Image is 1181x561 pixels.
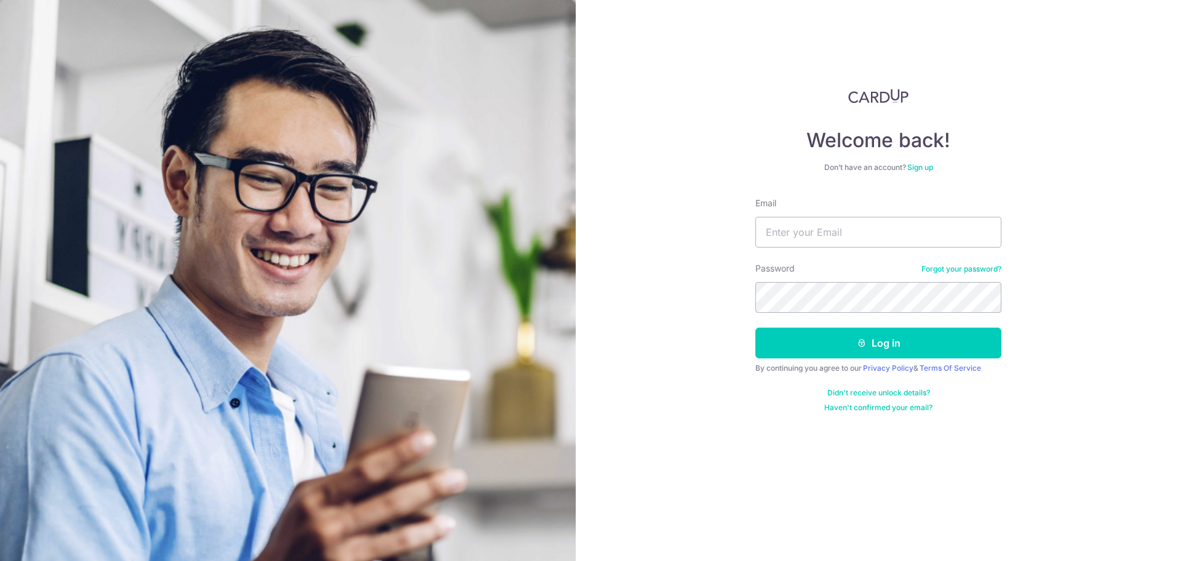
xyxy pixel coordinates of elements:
button: Log in [755,328,1001,358]
div: Don’t have an account? [755,163,1001,172]
div: By continuing you agree to our & [755,363,1001,373]
label: Email [755,197,776,209]
label: Password [755,262,795,275]
a: Privacy Policy [863,363,913,373]
input: Enter your Email [755,217,1001,248]
a: Haven't confirmed your email? [824,403,932,413]
a: Sign up [907,163,933,172]
a: Didn't receive unlock details? [827,388,930,398]
a: Forgot your password? [921,264,1001,274]
a: Terms Of Service [920,363,981,373]
h4: Welcome back! [755,128,1001,153]
img: CardUp Logo [848,89,909,103]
